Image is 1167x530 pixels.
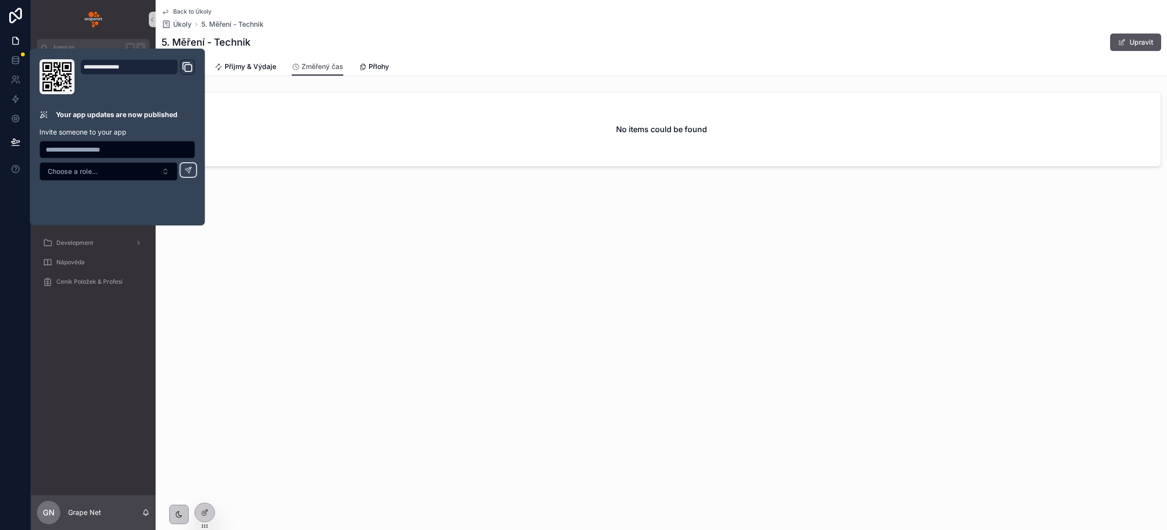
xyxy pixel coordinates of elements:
span: K [137,44,145,51]
button: Select Button [39,162,177,181]
a: Ceník Položek & Profesí [37,273,150,291]
a: Úkoly [161,19,192,29]
a: Nápověda [37,254,150,271]
span: Přlohy [369,62,389,71]
p: Grape Net [68,508,101,517]
span: Úkoly [173,19,192,29]
a: Přlohy [359,58,389,77]
div: Domain and Custom Link [80,59,195,94]
span: Změřený čas [301,62,343,71]
p: Invite someone to your app [39,127,195,137]
span: Příjmy & Výdaje [225,62,276,71]
a: Příjmy & Výdaje [215,58,276,77]
a: Back to Úkoly [161,8,212,16]
span: Jump to... [52,44,122,51]
a: 5. Měření - Technik [201,19,264,29]
span: Development [56,239,93,247]
h2: No items could be found [616,123,707,135]
p: Your app updates are now published [56,110,177,120]
button: Jump to...K [37,39,150,56]
span: Choose a role... [48,167,98,176]
span: Ceník Položek & Profesí [56,278,123,286]
img: App logo [85,12,102,27]
button: Upravit [1110,34,1161,51]
span: Nápověda [56,258,85,266]
h1: 5. Měření - Technik [161,35,250,49]
a: Development [37,234,150,252]
span: Back to Úkoly [173,8,212,16]
a: Změřený čas [292,58,343,76]
span: GN [43,507,54,518]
